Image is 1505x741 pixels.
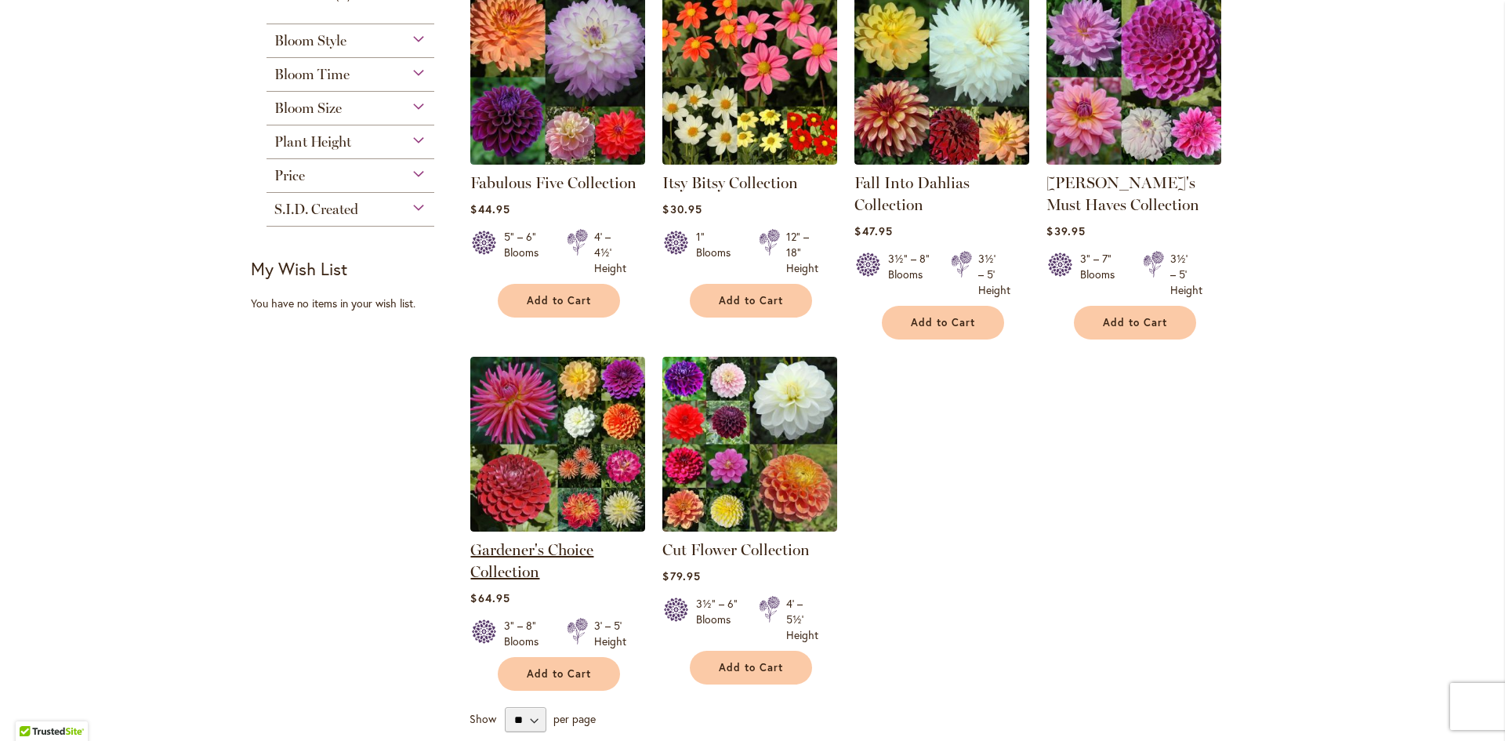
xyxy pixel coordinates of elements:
[527,667,591,681] span: Add to Cart
[470,711,496,726] span: Show
[274,133,351,151] span: Plant Height
[12,685,56,729] iframe: Launch Accessibility Center
[504,229,548,276] div: 5" – 6" Blooms
[1046,223,1085,238] span: $39.95
[662,357,837,532] img: CUT FLOWER COLLECTION
[719,294,783,307] span: Add to Cart
[854,223,892,238] span: $47.95
[662,520,837,535] a: CUT FLOWER COLLECTION
[690,284,812,318] button: Add to Cart
[662,173,798,192] a: Itsy Bitsy Collection
[553,711,596,726] span: per page
[662,202,702,216] span: $30.95
[498,657,620,691] button: Add to Cart
[274,167,305,184] span: Price
[1046,173,1199,214] a: [PERSON_NAME]'s Must Haves Collection
[470,173,636,192] a: Fabulous Five Collection
[911,316,975,329] span: Add to Cart
[594,229,626,276] div: 4' – 4½' Height
[470,202,510,216] span: $44.95
[882,306,1004,340] button: Add to Cart
[690,651,812,685] button: Add to Cart
[854,153,1029,168] a: Fall Into Dahlias Collection
[1074,306,1196,340] button: Add to Cart
[786,596,818,643] div: 4' – 5½' Height
[470,520,645,535] a: Gardener's Choice Collection
[470,540,593,581] a: Gardener's Choice Collection
[696,596,740,643] div: 3½" – 6" Blooms
[504,618,548,649] div: 3" – 8" Blooms
[274,66,350,83] span: Bloom Time
[251,296,460,311] div: You have no items in your wish list.
[470,153,645,168] a: Fabulous Five Collection
[696,229,740,276] div: 1" Blooms
[1080,251,1124,298] div: 3" – 7" Blooms
[251,257,347,280] strong: My Wish List
[470,357,645,532] img: Gardener's Choice Collection
[594,618,626,649] div: 3' – 5' Height
[498,284,620,318] button: Add to Cart
[274,100,342,117] span: Bloom Size
[786,229,818,276] div: 12" – 18" Height
[662,153,837,168] a: Itsy Bitsy Collection
[274,32,346,49] span: Bloom Style
[470,590,510,605] span: $64.95
[662,568,700,583] span: $79.95
[888,251,932,298] div: 3½" – 8" Blooms
[978,251,1010,298] div: 3½' – 5' Height
[1046,153,1221,168] a: Heather's Must Haves Collection
[719,661,783,674] span: Add to Cart
[854,173,970,214] a: Fall Into Dahlias Collection
[527,294,591,307] span: Add to Cart
[662,540,810,559] a: Cut Flower Collection
[1103,316,1167,329] span: Add to Cart
[1170,251,1202,298] div: 3½' – 5' Height
[274,201,358,218] span: S.I.D. Created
